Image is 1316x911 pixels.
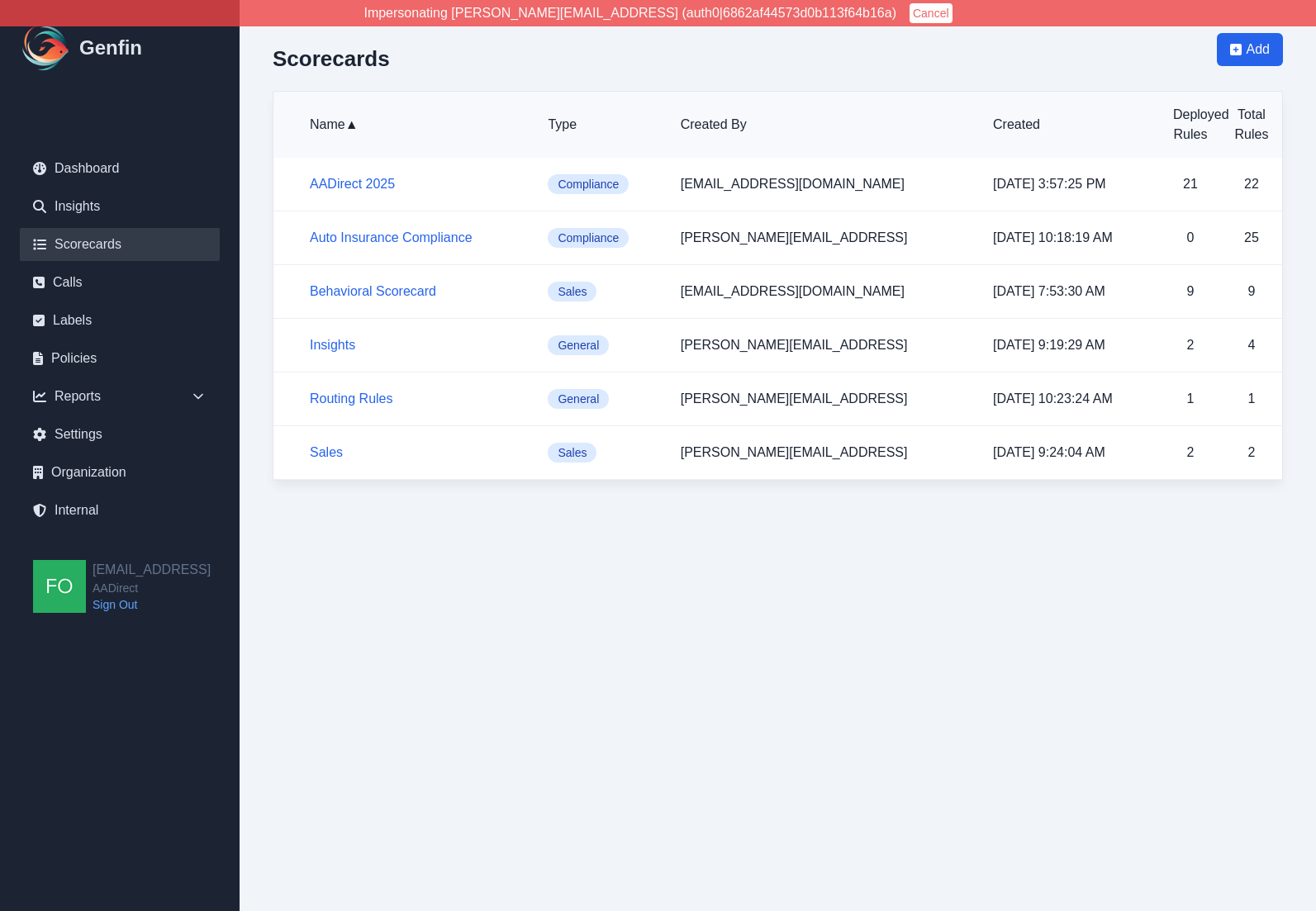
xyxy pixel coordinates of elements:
p: 2 [1173,335,1208,355]
h2: Scorecards [273,46,390,71]
p: 1 [1173,389,1208,409]
p: 0 [1173,228,1208,248]
p: [EMAIL_ADDRESS][DOMAIN_NAME] [681,174,967,194]
h2: [EMAIL_ADDRESS] [93,560,211,580]
p: [PERSON_NAME][EMAIL_ADDRESS] [681,228,967,248]
p: [DATE] 9:24:04 AM [993,443,1147,463]
th: Created By [668,92,980,158]
p: [EMAIL_ADDRESS][DOMAIN_NAME] [681,282,967,301]
p: [DATE] 10:18:19 AM [993,228,1147,248]
span: Compliance [548,228,629,248]
span: Sales [548,443,596,463]
a: Routing Rules [310,391,393,406]
a: Add [1217,33,1283,91]
p: [PERSON_NAME][EMAIL_ADDRESS] [681,335,967,355]
p: [PERSON_NAME][EMAIL_ADDRESS] [681,389,967,409]
a: Insights [20,190,220,223]
p: [DATE] 9:19:29 AM [993,335,1147,355]
p: [PERSON_NAME][EMAIL_ADDRESS] [681,443,967,463]
p: 25 [1234,228,1269,248]
p: 22 [1234,174,1269,194]
a: Internal [20,494,220,527]
span: General [548,389,609,409]
img: founders@genfin.ai [33,560,86,613]
span: Compliance [548,174,629,194]
p: 21 [1173,174,1208,194]
p: [DATE] 3:57:25 PM [993,174,1147,194]
p: 9 [1234,282,1269,301]
a: Labels [20,304,220,337]
p: 2 [1173,443,1208,463]
a: Auto Insurance Compliance [310,230,473,244]
p: [DATE] 7:53:30 AM [993,282,1147,301]
span: Add [1247,40,1270,59]
th: Deployed Rules [1160,92,1221,158]
a: Organization [20,456,220,489]
a: Behavioral Scorecard [310,284,436,298]
p: 1 [1234,389,1269,409]
a: Sign Out [93,596,211,613]
span: General [548,335,609,355]
a: Dashboard [20,152,220,185]
button: Cancel [910,3,953,23]
p: 9 [1173,282,1208,301]
th: Total Rules [1221,92,1282,158]
span: AADirect [93,580,211,596]
a: AADirect 2025 [310,177,395,191]
a: Settings [20,418,220,451]
p: 2 [1234,443,1269,463]
img: Logo [20,21,73,74]
th: Type [534,92,667,158]
div: Reports [20,380,220,413]
span: Sales [548,282,596,301]
th: Created [980,92,1160,158]
a: Policies [20,342,220,375]
th: Name ▲ [273,92,534,158]
h1: Genfin [79,35,142,61]
a: Scorecards [20,228,220,261]
a: Calls [20,266,220,299]
a: Sales [310,445,343,459]
a: Insights [310,338,355,352]
p: 4 [1234,335,1269,355]
p: [DATE] 10:23:24 AM [993,389,1147,409]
